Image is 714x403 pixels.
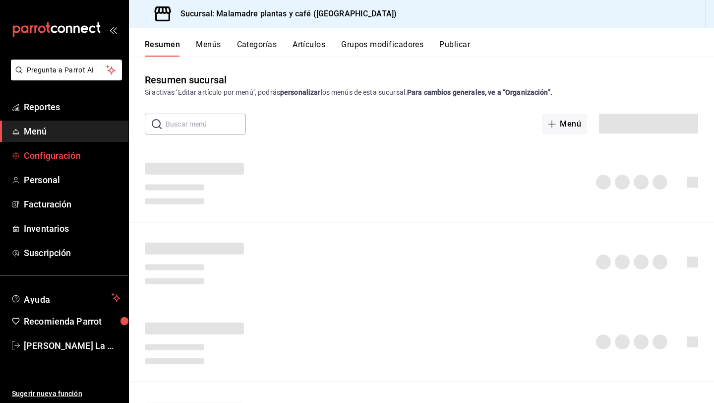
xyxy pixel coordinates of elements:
[24,198,120,211] span: Facturación
[7,72,122,82] a: Pregunta a Parrot AI
[24,222,120,235] span: Inventarios
[173,8,397,20] h3: Sucursal: Malamadre plantas y café ([GEOGRAPHIC_DATA])
[542,114,587,134] button: Menú
[24,246,120,260] span: Suscripción
[24,339,120,352] span: [PERSON_NAME] La Mantaraya
[145,40,180,57] button: Resumen
[407,88,552,96] strong: Para cambios generales, ve a “Organización”.
[237,40,277,57] button: Categorías
[145,72,227,87] div: Resumen sucursal
[24,149,120,162] span: Configuración
[145,87,698,98] div: Si activas ‘Editar artículo por menú’, podrás los menús de esta sucursal.
[293,40,325,57] button: Artículos
[196,40,221,57] button: Menús
[24,292,108,304] span: Ayuda
[145,40,714,57] div: navigation tabs
[166,114,246,134] input: Buscar menú
[109,26,117,34] button: open_drawer_menu
[11,60,122,80] button: Pregunta a Parrot AI
[24,125,120,138] span: Menú
[12,389,120,399] span: Sugerir nueva función
[280,88,321,96] strong: personalizar
[439,40,470,57] button: Publicar
[341,40,423,57] button: Grupos modificadores
[24,173,120,187] span: Personal
[24,100,120,114] span: Reportes
[27,65,107,75] span: Pregunta a Parrot AI
[24,315,120,328] span: Recomienda Parrot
